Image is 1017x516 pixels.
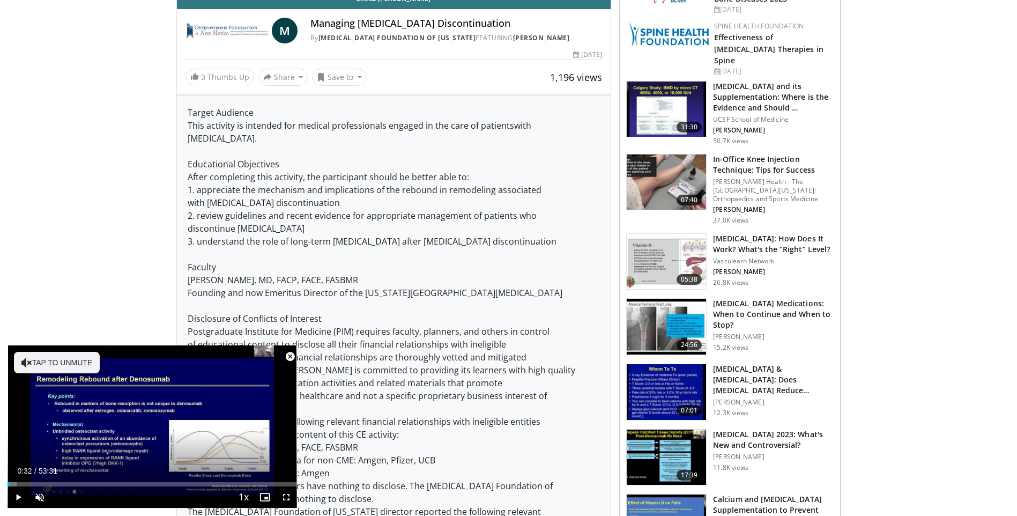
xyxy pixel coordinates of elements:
img: 8daf03b8-df50-44bc-88e2-7c154046af55.150x105_q85_crop-smart_upscale.jpg [627,234,706,290]
h3: [MEDICAL_DATA] 2023: What's New and Controversial? [713,429,834,451]
button: Save to [312,69,367,86]
span: 24:56 [677,340,702,350]
p: 37.0K views [713,216,748,225]
span: 53:31 [39,467,57,475]
p: 11.8K views [713,463,748,472]
p: [PERSON_NAME] [713,268,834,276]
p: 12.3K views [713,409,748,417]
div: [DATE] [714,5,832,14]
a: M [272,18,298,43]
div: By FEATURING [310,33,602,43]
a: 07:40 In-Office Knee Injection Technique: Tips for Success [PERSON_NAME] Health - The [GEOGRAPHIC... [626,154,834,225]
h3: [MEDICAL_DATA]: How Does It Work? What's the “Right” Level? [713,233,834,255]
h3: In-Office Knee Injection Technique: Tips for Success [713,154,834,175]
button: Playback Rate [233,486,254,508]
img: ad1905dc-0e98-4a9b-b98e-4d495a336a8d.150x105_q85_crop-smart_upscale.jpg [627,430,706,485]
a: 3 Thumbs Up [185,69,254,85]
a: Spine Health Foundation [714,21,804,31]
button: Tap to unmute [14,352,100,373]
h3: [MEDICAL_DATA] Medications: When to Continue and When to Stop? [713,298,834,330]
span: 3 [201,72,205,82]
a: [MEDICAL_DATA] Foundation of [US_STATE] [318,33,476,42]
button: Fullscreen [276,486,297,508]
video-js: Video Player [8,345,297,508]
h4: Managing [MEDICAL_DATA] Discontinuation [310,18,602,30]
button: Close [279,345,301,368]
div: [DATE] [573,50,602,60]
a: 17:39 [MEDICAL_DATA] 2023: What's New and Controversial? [PERSON_NAME] 11.8K views [626,429,834,486]
button: Share [258,69,308,86]
img: Osteoporosis Foundation of New Mexico [185,18,268,43]
p: 15.2K views [713,343,748,352]
p: UCSF School of Medicine [713,115,834,124]
span: 0:32 [17,467,32,475]
span: 17:39 [677,470,702,481]
p: [PERSON_NAME] [713,205,834,214]
div: Progress Bar [8,482,297,486]
a: 24:56 [MEDICAL_DATA] Medications: When to Continue and When to Stop? [PERSON_NAME] 15.2K views [626,298,834,355]
p: Vasculearn Network [713,257,834,266]
span: / [34,467,36,475]
img: 6d2c734b-d54f-4c87-bcc9-c254c50adfb7.150x105_q85_crop-smart_upscale.jpg [627,364,706,420]
h3: [MEDICAL_DATA] and its Supplementation: Where is the Evidence and Should … [713,81,834,113]
img: a7bc7889-55e5-4383-bab6-f6171a83b938.150x105_q85_crop-smart_upscale.jpg [627,299,706,355]
p: [PERSON_NAME] [713,126,834,135]
span: 1,196 views [550,71,602,84]
a: Effectiveness of [MEDICAL_DATA] Therapies in Spine [714,32,823,65]
button: Enable picture-in-picture mode [254,486,276,508]
span: 07:01 [677,405,702,416]
img: 4bb25b40-905e-443e-8e37-83f056f6e86e.150x105_q85_crop-smart_upscale.jpg [627,82,706,137]
img: 9b54ede4-9724-435c-a780-8950048db540.150x105_q85_crop-smart_upscale.jpg [627,154,706,210]
span: 31:30 [677,122,702,132]
a: 31:30 [MEDICAL_DATA] and its Supplementation: Where is the Evidence and Should … UCSF School of M... [626,81,834,145]
button: Play [8,486,29,508]
div: [DATE] [714,67,832,76]
p: [PERSON_NAME] [713,398,834,407]
button: Unmute [29,486,50,508]
span: 05:38 [677,274,702,285]
span: 07:40 [677,195,702,205]
p: [PERSON_NAME] Health - The [GEOGRAPHIC_DATA][US_STATE]: Orthopaedics and Sports Medicine [713,178,834,203]
a: [PERSON_NAME] [513,33,570,42]
p: [PERSON_NAME] [713,453,834,461]
a: 05:38 [MEDICAL_DATA]: How Does It Work? What's the “Right” Level? Vasculearn Network [PERSON_NAME... [626,233,834,290]
h3: [MEDICAL_DATA] & [MEDICAL_DATA]: Does [MEDICAL_DATA] Reduce Falls/Fractures in t… [713,364,834,396]
p: 26.8K views [713,278,748,287]
img: 57d53db2-a1b3-4664-83ec-6a5e32e5a601.png.150x105_q85_autocrop_double_scale_upscale_version-0.2.jpg [628,21,709,47]
p: [PERSON_NAME] [713,333,834,341]
p: 50.7K views [713,137,748,145]
a: 07:01 [MEDICAL_DATA] & [MEDICAL_DATA]: Does [MEDICAL_DATA] Reduce Falls/Fractures in t… [PERSON_N... [626,364,834,421]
